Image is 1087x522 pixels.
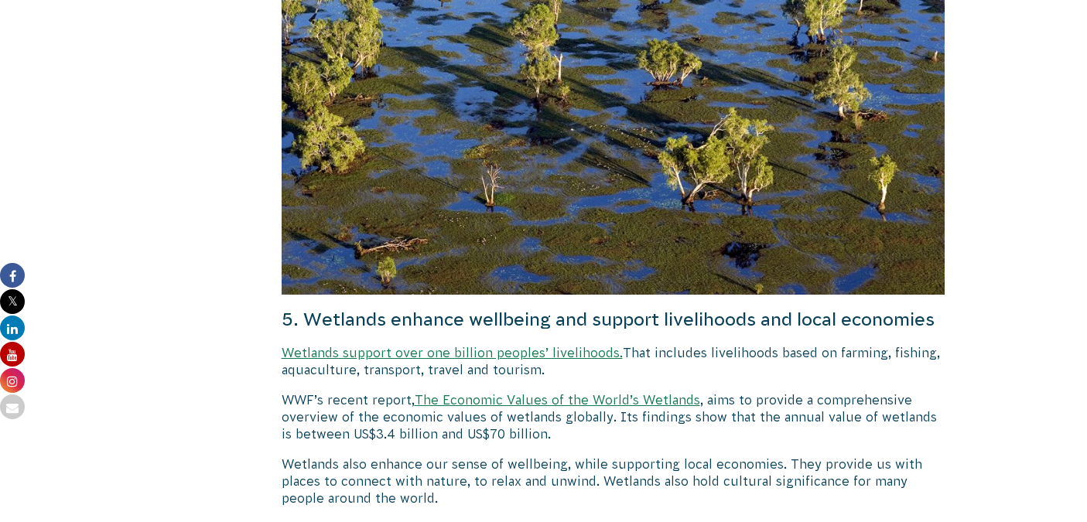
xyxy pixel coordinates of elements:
[415,393,700,407] a: The Economic Values of the World’s Wetlands
[282,455,945,507] p: Wetlands also enhance our sense of wellbeing, while supporting local economies. They provide us w...
[282,391,945,443] p: WWF’s recent report, , aims to provide a comprehensive overview of the economic values of wetland...
[282,307,945,332] h4: 5. Wetlands enhance wellbeing and support livelihoods and local economies
[282,346,623,360] a: Wetlands support over one billion peoples’ livelihoods.
[282,344,945,379] p: That includes livelihoods based on farming, fishing, aquaculture, transport, travel and tourism.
